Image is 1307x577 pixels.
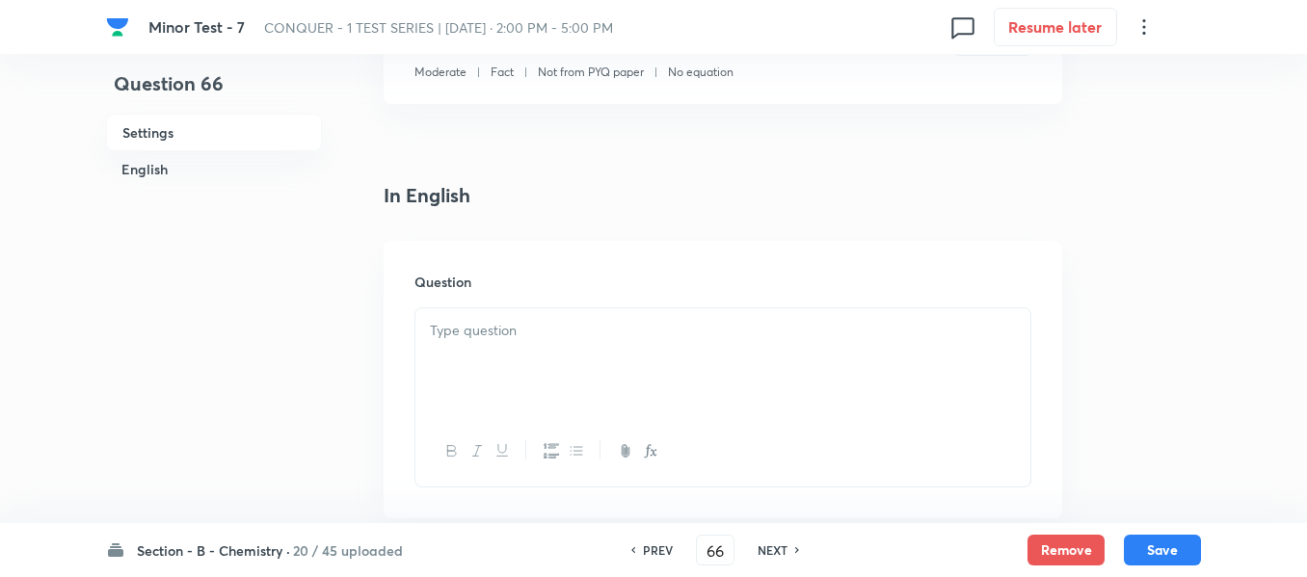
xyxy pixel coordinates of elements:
[264,18,613,37] span: CONQUER - 1 TEST SERIES | [DATE] · 2:00 PM - 5:00 PM
[1027,535,1105,565] button: Remove
[384,181,1062,210] h4: In English
[491,64,514,81] p: Fact
[106,15,133,39] a: Company Logo
[106,151,322,187] h6: English
[643,541,673,559] h6: PREV
[994,8,1117,46] button: Resume later
[538,64,644,81] p: Not from PYQ paper
[758,541,787,559] h6: NEXT
[414,272,1031,292] h6: Question
[293,540,403,561] h6: 20 / 45 uploaded
[414,64,467,81] p: Moderate
[668,64,734,81] p: No equation
[106,15,129,39] img: Company Logo
[106,114,322,151] h6: Settings
[137,540,290,561] h6: Section - B - Chemistry ·
[1124,535,1201,565] button: Save
[148,16,245,37] span: Minor Test - 7
[106,69,322,114] h4: Question 66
